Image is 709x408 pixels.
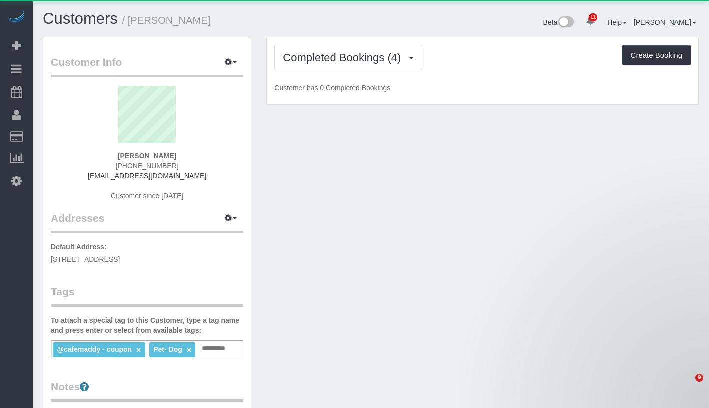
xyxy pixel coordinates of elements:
[57,345,132,353] span: @cafemaddy - coupon
[581,10,600,32] a: 11
[118,152,176,160] strong: [PERSON_NAME]
[543,18,574,26] a: Beta
[6,10,26,24] img: Automaid Logo
[187,346,191,354] a: ×
[43,10,118,27] a: Customers
[153,345,182,353] span: Pet- Dog
[51,55,243,77] legend: Customer Info
[111,192,183,200] span: Customer since [DATE]
[51,315,243,335] label: To attach a special tag to this Customer, type a tag name and press enter or select from availabl...
[136,346,141,354] a: ×
[274,45,422,70] button: Completed Bookings (4)
[557,16,574,29] img: New interface
[634,18,696,26] a: [PERSON_NAME]
[695,374,703,382] span: 9
[675,374,699,398] iframe: Intercom live chat
[274,83,691,93] p: Customer has 0 Completed Bookings
[51,284,243,307] legend: Tags
[622,45,691,66] button: Create Booking
[51,379,243,402] legend: Notes
[116,162,179,170] span: [PHONE_NUMBER]
[51,242,107,252] label: Default Address:
[283,51,406,64] span: Completed Bookings (4)
[122,15,211,26] small: / [PERSON_NAME]
[607,18,627,26] a: Help
[589,13,597,21] span: 11
[88,172,206,180] a: [EMAIL_ADDRESS][DOMAIN_NAME]
[51,255,120,263] span: [STREET_ADDRESS]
